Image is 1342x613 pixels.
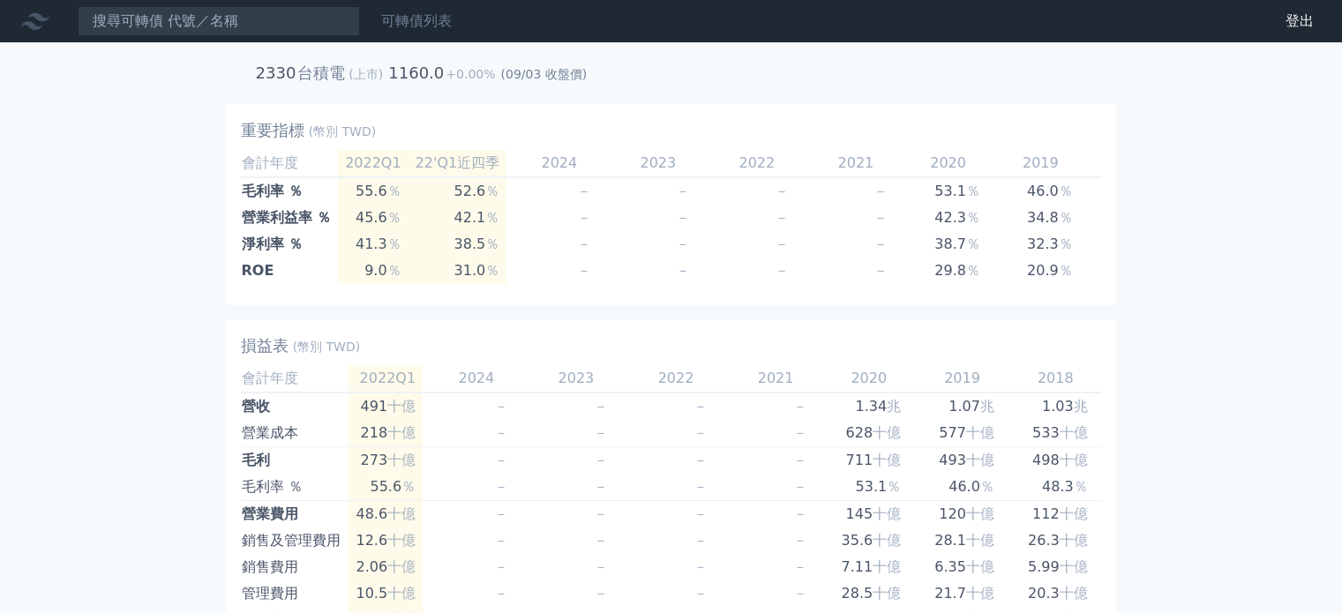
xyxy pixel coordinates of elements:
[915,392,1008,420] td: 1.07
[494,505,508,522] span: －
[401,478,416,495] span: ％
[387,558,416,575] span: 十億
[594,505,608,522] span: －
[994,258,1087,284] td: 20.9
[241,231,339,258] td: 淨利率 ％
[821,392,915,420] td: 1.34
[577,183,591,199] span: －
[1008,474,1102,501] td: 48.3
[821,420,915,447] td: 628
[494,558,508,575] span: －
[1254,528,1342,613] iframe: Chat Widget
[902,150,994,177] td: 2020
[693,585,708,602] span: －
[887,398,901,415] span: 兆
[594,532,608,549] span: －
[1087,150,1180,177] td: 2018
[349,67,383,81] span: (上市)
[915,365,1008,392] td: 2019
[387,262,401,279] span: ％
[241,554,349,580] td: 銷售費用
[966,585,994,602] span: 十億
[387,183,401,199] span: ％
[494,585,508,602] span: －
[241,420,349,447] td: 營業成本
[966,452,994,468] span: 十億
[485,262,499,279] span: ％
[821,447,915,475] td: 711
[793,505,807,522] span: －
[500,67,587,81] span: (09/03 收盤價)
[349,554,423,580] td: 2.06
[409,258,507,284] td: 31.0
[594,478,608,495] span: －
[915,420,1008,447] td: 577
[915,447,1008,475] td: 493
[915,554,1008,580] td: 6.35
[241,150,339,177] td: 會計年度
[821,527,915,554] td: 35.6
[485,235,499,252] span: ％
[980,398,994,415] span: 兆
[693,478,708,495] span: －
[241,205,339,231] td: 營業利益率 ％
[693,398,708,415] span: －
[494,452,508,468] span: －
[793,558,807,575] span: －
[793,585,807,602] span: －
[793,532,807,549] span: －
[605,150,704,177] td: 2023
[416,154,500,171] span: 22'Q1近四季
[349,447,423,475] td: 273
[873,505,901,522] span: 十億
[1074,398,1088,415] span: 兆
[338,258,409,284] td: 9.0
[1060,424,1088,441] span: 十億
[966,262,980,279] span: ％
[338,231,409,258] td: 41.3
[494,398,508,415] span: －
[722,365,821,392] td: 2021
[693,558,708,575] span: －
[775,183,789,199] span: －
[387,60,445,86] td: 1160.0
[873,585,901,602] span: 十億
[387,398,416,415] span: 十億
[594,424,608,441] span: －
[293,338,361,355] span: (幣別 TWD)
[387,209,401,226] span: ％
[345,154,401,171] span: 2022Q1
[349,501,423,528] td: 48.6
[241,447,349,475] td: 毛利
[349,580,423,607] td: 10.5
[775,235,789,252] span: －
[577,262,591,279] span: －
[241,580,349,607] td: 管理費用
[349,420,423,447] td: 218
[994,231,1087,258] td: 32.3
[381,12,452,29] a: 可轉債列表
[1059,262,1073,279] span: ％
[256,61,296,86] h2: 2330
[980,478,994,495] span: ％
[387,235,401,252] span: ％
[594,558,608,575] span: －
[793,398,807,415] span: －
[994,177,1087,205] td: 46.0
[676,235,690,252] span: －
[1074,478,1088,495] span: ％
[1060,505,1088,522] span: 十億
[693,505,708,522] span: －
[309,123,377,140] span: (幣別 TWD)
[1059,209,1073,226] span: ％
[387,452,416,468] span: 十億
[494,532,508,549] span: －
[622,365,722,392] td: 2022
[873,452,901,468] span: 十億
[1059,235,1073,252] span: ％
[793,452,807,468] span: －
[409,231,507,258] td: 38.5
[297,64,345,82] h2: 台積電
[1060,452,1088,468] span: 十億
[821,580,915,607] td: 28.5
